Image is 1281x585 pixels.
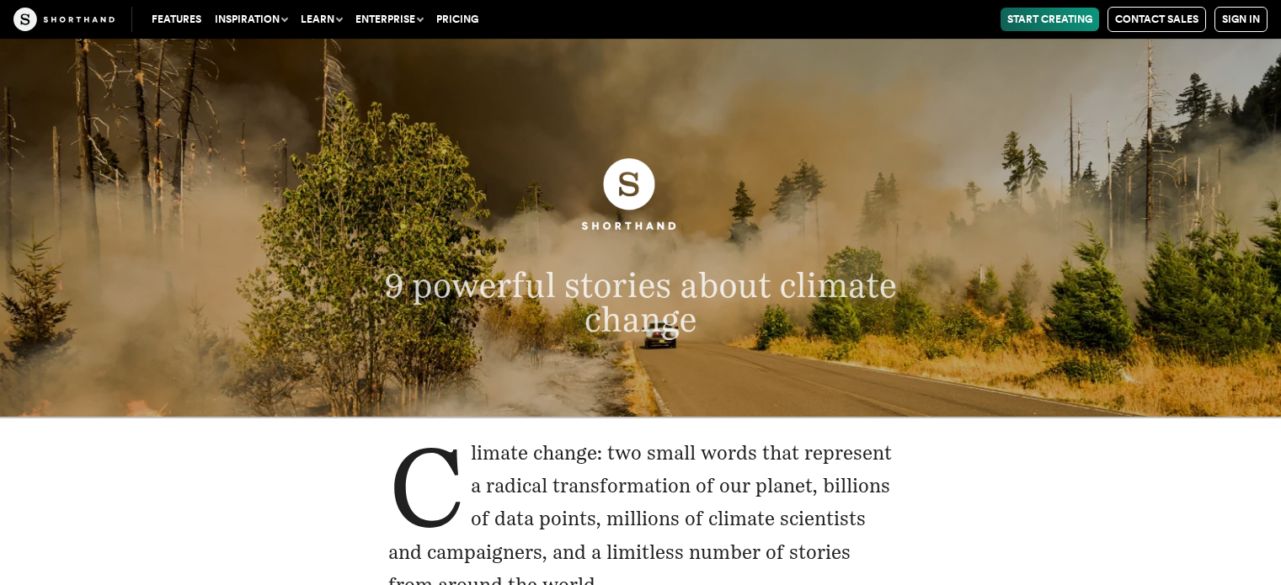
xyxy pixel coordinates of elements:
button: Enterprise [349,8,430,31]
a: Start Creating [1001,8,1099,31]
button: Inspiration [208,8,294,31]
a: Pricing [430,8,485,31]
button: Learn [294,8,349,31]
a: Sign in [1214,7,1268,32]
a: Features [145,8,208,31]
a: Contact Sales [1108,7,1206,32]
span: 9 powerful stories about climate change [384,265,896,340]
img: The Craft [13,8,115,31]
